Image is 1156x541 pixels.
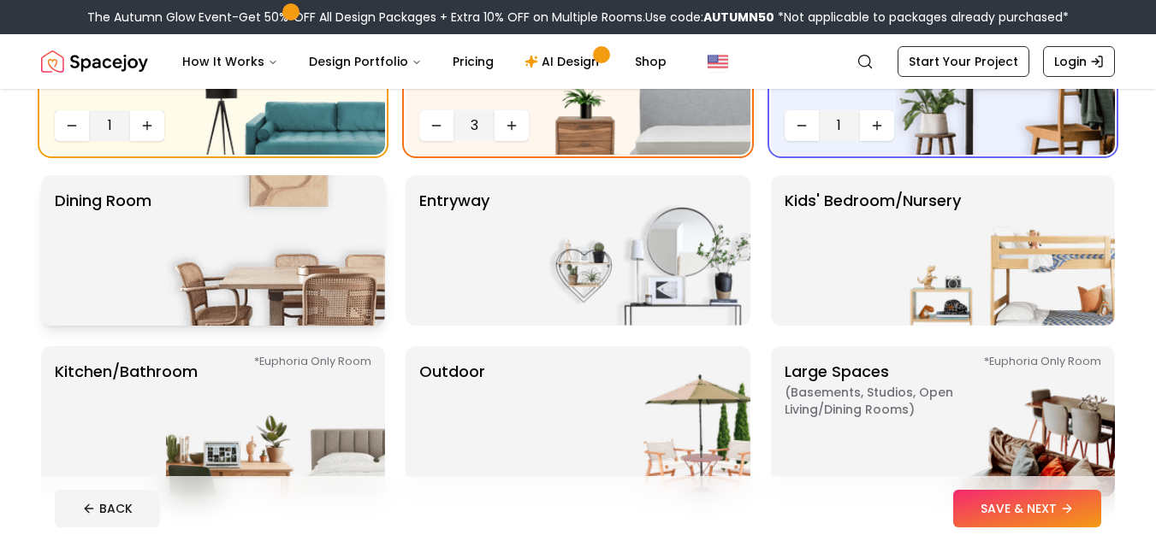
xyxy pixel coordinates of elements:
a: Pricing [439,44,507,79]
span: 3 [460,115,488,136]
div: The Autumn Glow Event-Get 50% OFF All Design Packages + Extra 10% OFF on Multiple Rooms. [87,9,1069,26]
button: Decrease quantity [419,110,454,141]
img: Kitchen/Bathroom *Euphoria Only [166,346,385,497]
img: Spacejoy Logo [41,44,148,79]
img: Outdoor [531,346,750,497]
span: *Not applicable to packages already purchased* [774,9,1069,26]
span: Use code: [645,9,774,26]
b: AUTUMN50 [703,9,774,26]
button: Increase quantity [130,110,164,141]
button: How It Works [169,44,292,79]
p: Kids' Bedroom/Nursery [785,189,961,312]
span: 1 [96,115,123,136]
button: Decrease quantity [55,110,89,141]
nav: Global [41,34,1115,89]
img: Kids' Bedroom/Nursery [896,175,1115,326]
span: ( Basements, Studios, Open living/dining rooms ) [785,384,999,418]
button: Decrease quantity [785,110,819,141]
span: 1 [826,115,853,136]
a: Start Your Project [898,46,1029,77]
p: entryway [419,189,489,312]
img: Large Spaces *Euphoria Only [896,346,1115,497]
nav: Main [169,44,680,79]
a: Login [1043,46,1115,77]
img: United States [708,51,728,72]
button: SAVE & NEXT [953,490,1101,527]
button: Design Portfolio [295,44,436,79]
button: Increase quantity [860,110,894,141]
p: Outdoor [419,360,485,483]
img: Dining Room [166,175,385,326]
p: Dining Room [55,189,151,312]
img: entryway [531,175,750,326]
p: Large Spaces [785,360,999,483]
p: Kitchen/Bathroom [55,360,198,483]
button: Increase quantity [495,110,529,141]
a: Spacejoy [41,44,148,79]
a: Shop [621,44,680,79]
button: BACK [55,490,160,527]
a: AI Design [511,44,618,79]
